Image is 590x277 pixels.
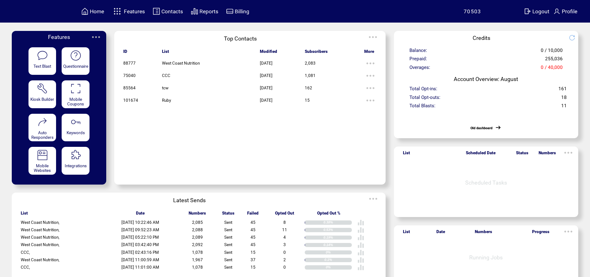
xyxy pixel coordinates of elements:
span: CCC [162,73,170,78]
span: 255,036 [545,56,563,65]
img: poll%20-%20white.svg [357,242,364,249]
img: ellypsis.svg [367,193,379,205]
span: 0 [283,265,286,270]
a: Billing [225,6,250,16]
a: Mobile Websites [28,147,56,175]
a: Text Blast [28,47,56,75]
span: [DATE] [260,61,273,66]
img: home.svg [81,7,89,15]
span: 1,078 [192,265,203,270]
img: ellypsis.svg [364,70,377,82]
span: 15 [305,98,310,103]
img: creidtcard.svg [226,7,234,15]
span: Account Overview: August [454,76,518,82]
span: [DATE] 05:22:10 PM [121,235,159,240]
span: CCC, [21,250,30,255]
span: 15 [251,250,256,255]
a: Old dashboard [470,126,492,130]
span: Status [516,151,528,159]
span: Total Opt-outs: [409,95,440,104]
span: Date [136,211,145,219]
a: Keywords [62,114,90,142]
span: [DATE] 10:22:46 AM [121,220,159,225]
img: poll%20-%20white.svg [357,219,364,226]
span: Sent [224,265,232,270]
span: 0 / 10,000 [541,48,563,57]
img: poll%20-%20white.svg [357,234,364,241]
span: Contacts [161,8,183,15]
span: [DATE] 11:00:59 AM [121,258,159,262]
span: West Coast Nutrition [162,61,200,66]
span: 37 [251,258,256,262]
span: Features [124,8,145,15]
img: features.svg [112,6,123,16]
span: 8 [283,220,286,225]
span: Home [90,8,104,15]
span: West Coast Nutrition, [21,235,59,240]
img: ellypsis.svg [562,147,575,159]
div: 0% [326,265,352,269]
img: mobile-websites.svg [37,149,48,161]
span: Sent [224,250,232,255]
img: exit.svg [524,7,531,15]
span: Total Opt-ins: [409,86,437,95]
span: Opted Out % [317,211,340,219]
a: Reports [190,6,219,16]
span: CCC, [21,265,30,270]
span: 70503 [464,8,481,15]
span: Modified [260,49,277,57]
span: Credits [473,35,490,41]
span: Numbers [189,211,206,219]
span: Reports [199,8,218,15]
span: List [21,211,28,219]
span: [DATE] [260,86,273,90]
span: Text Blast [33,64,51,69]
span: Prepaid: [409,56,427,65]
span: Auto Responders [31,130,54,140]
span: Opted Out [275,211,294,219]
div: 0.19% [323,236,352,240]
span: tcw [162,86,168,90]
span: West Coast Nutrition, [21,228,59,232]
span: Mobile Websites [34,164,51,173]
span: Overages: [409,65,430,74]
span: West Coast Nutrition, [21,258,59,262]
div: 0.53% [323,228,352,232]
span: Status [222,211,234,219]
span: 15 [251,265,256,270]
span: Profile [562,8,577,15]
span: Numbers [539,151,556,159]
span: [DATE] [260,98,273,103]
span: 18 [561,95,567,104]
a: Features [111,5,146,17]
span: Sent [224,242,232,247]
a: Integrations [62,147,90,175]
span: Keywords [67,130,85,135]
div: 0.14% [323,243,352,247]
span: 1,078 [192,250,203,255]
span: Scheduled Date [466,151,496,159]
span: 45 [251,242,256,247]
img: ellypsis.svg [562,225,575,238]
span: Top Contacts [224,35,257,42]
span: [DATE] 02:43:16 PM [121,250,159,255]
img: profile.svg [553,7,561,15]
span: Scheduled Tasks [465,179,507,186]
a: Kiosk Builder [28,80,56,108]
span: 4 [283,235,286,240]
span: 0 / 40,000 [541,65,563,74]
span: Latest Sends [173,197,206,203]
span: Sent [224,220,232,225]
span: Kiosk Builder [30,97,54,102]
span: Sent [224,258,232,262]
span: 85564 [123,86,136,90]
span: Questionnaire [63,64,88,69]
span: Mobile Coupons [67,97,84,106]
span: 2,092 [192,242,203,247]
span: 88777 [123,61,136,66]
span: Features [48,34,70,40]
img: tool%201.svg [37,83,48,94]
span: More [364,49,374,57]
span: Numbers [475,229,492,237]
a: Contacts [152,6,184,16]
